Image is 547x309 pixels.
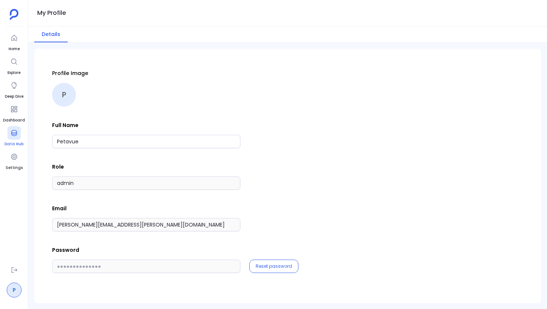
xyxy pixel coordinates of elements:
[256,263,292,269] button: Reset password
[6,165,23,171] span: Settings
[6,150,23,171] a: Settings
[37,8,66,18] h1: My Profile
[3,103,25,123] a: Dashboard
[4,126,23,147] a: Data Hub
[52,83,76,107] div: P
[52,176,240,190] input: Role
[52,121,523,129] p: Full Name
[7,46,21,52] span: Home
[7,55,21,76] a: Explore
[5,94,23,100] span: Deep Dive
[3,117,25,123] span: Dashboard
[7,283,22,297] a: P
[52,218,240,231] input: Email
[52,246,523,254] p: Password
[4,141,23,147] span: Data Hub
[52,260,240,273] input: ●●●●●●●●●●●●●●
[52,205,523,212] p: Email
[52,163,523,170] p: Role
[7,31,21,52] a: Home
[5,79,23,100] a: Deep Dive
[34,26,68,42] button: Details
[52,69,523,77] p: Profile Image
[52,135,240,148] input: Full Name
[10,9,19,20] img: petavue logo
[7,70,21,76] span: Explore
